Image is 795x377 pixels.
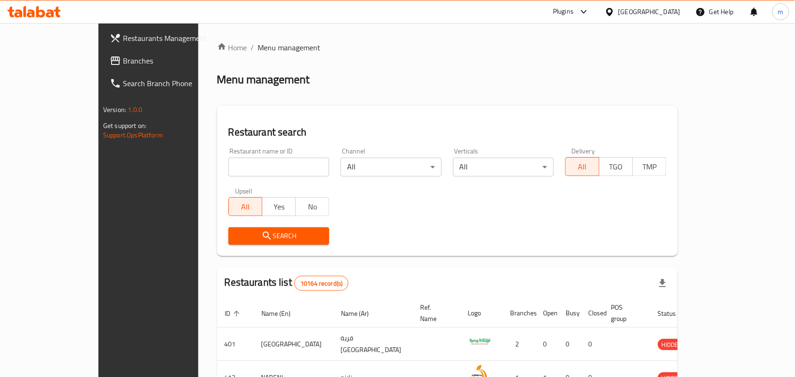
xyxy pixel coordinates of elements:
[123,78,224,89] span: Search Branch Phone
[294,276,349,291] div: Total records count
[333,328,413,361] td: قرية [GEOGRAPHIC_DATA]
[536,299,559,328] th: Open
[658,339,686,350] span: HIDDEN
[581,299,604,328] th: Closed
[233,200,259,214] span: All
[611,302,639,324] span: POS group
[262,197,296,216] button: Yes
[581,328,604,361] td: 0
[228,158,330,176] input: Search for restaurant name or ID..
[503,328,536,361] td: 2
[536,328,559,361] td: 0
[633,157,666,176] button: TMP
[599,157,633,176] button: TGO
[217,72,310,87] h2: Menu management
[123,32,224,44] span: Restaurants Management
[261,308,303,319] span: Name (En)
[453,158,554,176] div: All
[102,49,231,72] a: Branches
[559,299,581,328] th: Busy
[103,104,126,116] span: Version:
[603,160,629,174] span: TGO
[235,188,252,194] label: Upsell
[565,157,599,176] button: All
[461,299,503,328] th: Logo
[123,55,224,66] span: Branches
[228,125,666,139] h2: Restaurant search
[658,308,689,319] span: Status
[236,230,322,242] span: Search
[569,160,595,174] span: All
[300,200,325,214] span: No
[225,275,349,291] h2: Restaurants list
[258,42,321,53] span: Menu management
[341,308,381,319] span: Name (Ar)
[128,104,142,116] span: 1.0.0
[503,299,536,328] th: Branches
[102,27,231,49] a: Restaurants Management
[421,302,449,324] span: Ref. Name
[658,339,686,350] div: HIDDEN
[618,7,681,17] div: [GEOGRAPHIC_DATA]
[637,160,663,174] span: TMP
[217,42,247,53] a: Home
[468,330,492,354] img: Spicy Village
[553,6,574,17] div: Plugins
[778,7,784,17] span: m
[559,328,581,361] td: 0
[295,197,329,216] button: No
[228,197,262,216] button: All
[266,200,292,214] span: Yes
[341,158,442,176] div: All
[217,328,254,361] td: 401
[228,227,330,245] button: Search
[295,279,348,288] span: 10164 record(s)
[217,42,678,53] nav: breadcrumb
[103,120,146,132] span: Get support on:
[103,129,163,141] a: Support.OpsPlatform
[254,328,333,361] td: [GEOGRAPHIC_DATA]
[572,148,595,154] label: Delivery
[651,272,674,295] div: Export file
[225,308,243,319] span: ID
[102,72,231,95] a: Search Branch Phone
[251,42,254,53] li: /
